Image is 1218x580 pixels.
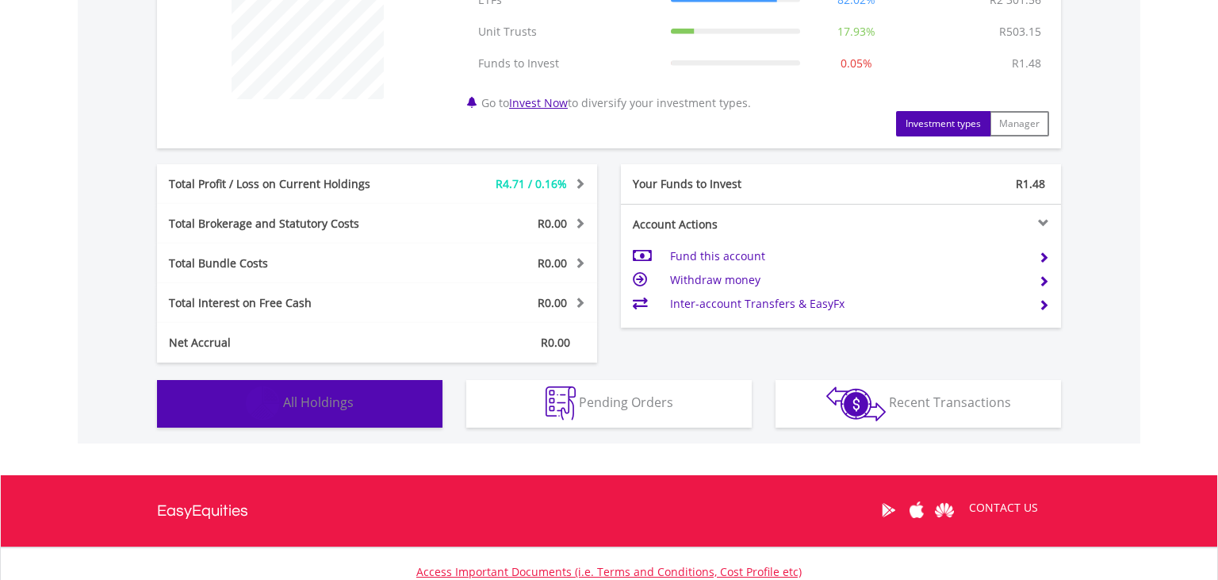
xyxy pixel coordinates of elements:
a: Huawei [930,486,958,535]
span: Pending Orders [579,394,673,411]
div: Account Actions [621,217,841,232]
img: transactions-zar-wht.png [826,386,886,421]
span: R0.00 [538,295,567,310]
img: holdings-wht.png [246,386,280,421]
button: Investment types [896,111,990,136]
td: 0.05% [808,48,905,79]
div: Total Interest on Free Cash [157,295,414,311]
a: CONTACT US [958,486,1049,530]
td: Withdraw money [670,268,1026,292]
a: Google Play [875,486,902,535]
a: EasyEquities [157,475,248,547]
span: R1.48 [1016,176,1045,191]
button: All Holdings [157,380,442,428]
div: Total Brokerage and Statutory Costs [157,216,414,232]
div: Total Profit / Loss on Current Holdings [157,176,414,192]
td: 17.93% [808,16,905,48]
div: Your Funds to Invest [621,176,841,192]
div: Total Bundle Costs [157,255,414,271]
a: Apple [902,486,930,535]
button: Recent Transactions [776,380,1061,428]
button: Pending Orders [466,380,752,428]
td: R1.48 [1004,48,1049,79]
td: Unit Trusts [470,16,663,48]
button: Manager [990,111,1049,136]
div: Net Accrual [157,335,414,351]
a: Access Important Documents (i.e. Terms and Conditions, Cost Profile etc) [416,564,802,579]
span: Recent Transactions [889,394,1011,411]
span: R0.00 [541,335,570,350]
td: Funds to Invest [470,48,663,79]
a: Invest Now [509,95,568,110]
span: All Holdings [283,394,354,411]
span: R0.00 [538,216,567,231]
td: Inter-account Transfers & EasyFx [670,292,1026,316]
td: Fund this account [670,244,1026,268]
img: pending_instructions-wht.png [546,386,576,421]
span: R4.71 / 0.16% [496,176,567,191]
td: R503.15 [991,16,1049,48]
span: R0.00 [538,255,567,271]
